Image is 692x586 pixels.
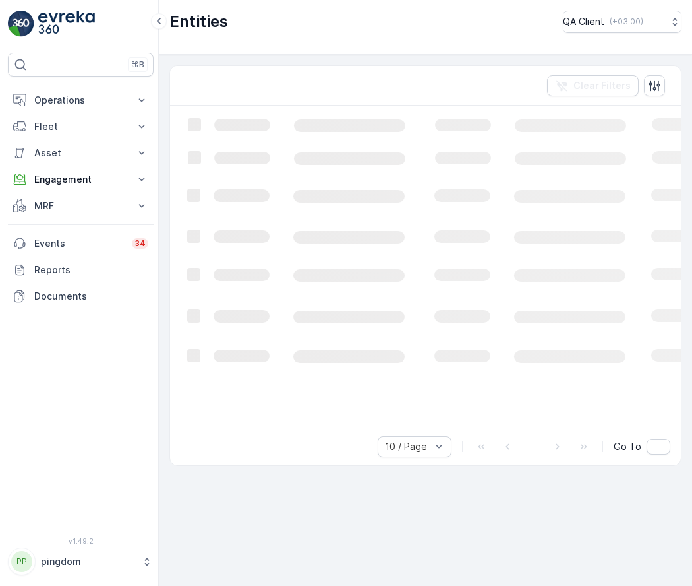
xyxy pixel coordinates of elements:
span: v 1.49.2 [8,537,154,545]
button: Operations [8,87,154,114]
button: Engagement [8,166,154,193]
p: pingdom [41,555,135,568]
button: MRF [8,193,154,219]
p: ( +03:00 ) [610,16,643,27]
p: Reports [34,263,148,277]
p: ⌘B [131,59,144,70]
p: Documents [34,290,148,303]
p: Asset [34,146,127,160]
p: Clear Filters [573,79,631,92]
button: Clear Filters [547,75,639,96]
button: PPpingdom [8,548,154,575]
img: logo [8,11,34,37]
p: QA Client [563,15,604,28]
p: 34 [134,238,146,249]
a: Events34 [8,230,154,257]
button: Asset [8,140,154,166]
p: Entities [169,11,228,32]
p: Engagement [34,173,127,186]
button: Fleet [8,114,154,140]
span: Go To [614,440,641,453]
button: QA Client(+03:00) [563,11,681,33]
p: Events [34,237,124,250]
p: Operations [34,94,127,107]
div: PP [11,551,32,572]
img: logo_light-DOdMpM7g.png [38,11,95,37]
p: MRF [34,199,127,212]
p: Fleet [34,120,127,133]
a: Reports [8,257,154,283]
a: Documents [8,283,154,309]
